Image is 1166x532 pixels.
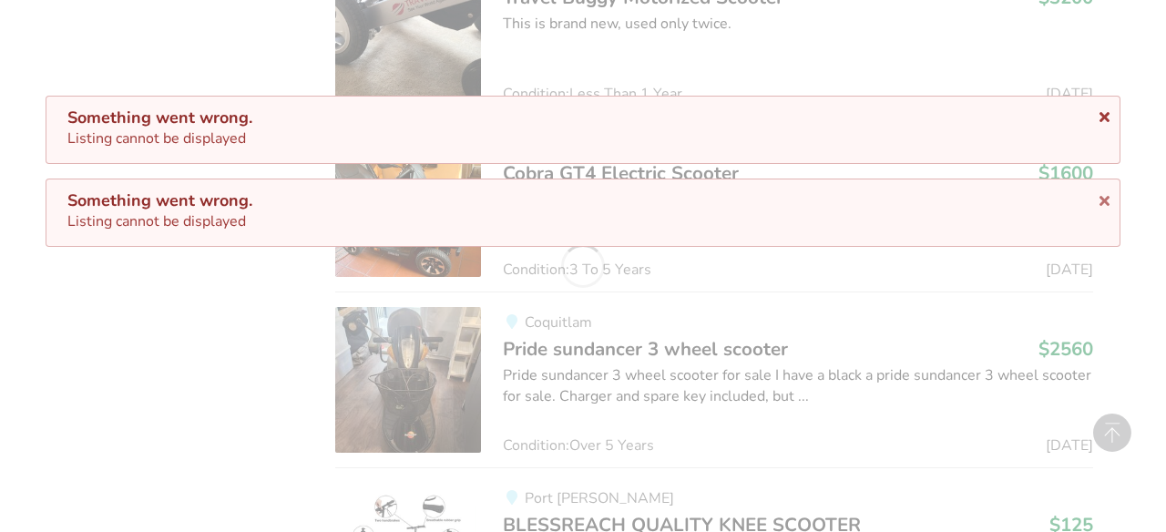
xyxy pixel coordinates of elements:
[335,307,481,453] img: mobility- pride sundancer 3 wheel scooter
[503,336,788,362] span: Pride sundancer 3 wheel scooter
[503,14,1092,35] div: This is brand new, used only twice.
[67,107,1099,149] div: Listing cannot be displayed
[1038,337,1093,361] h3: $2560
[503,87,682,101] span: Condition: Less Than 1 Year
[503,365,1092,407] div: Pride sundancer 3 wheel scooter for sale I have a black a pride sundancer 3 wheel scooter for sal...
[503,438,654,453] span: Condition: Over 5 Years
[335,292,1092,467] a: mobility- pride sundancer 3 wheel scooterCoquitlamPride sundancer 3 wheel scooter$2560Pride sunda...
[67,190,1099,211] div: Something went wrong.
[525,488,674,508] span: Port [PERSON_NAME]
[1046,262,1093,277] span: [DATE]
[67,107,1099,128] div: Something went wrong.
[1046,87,1093,101] span: [DATE]
[525,312,592,332] span: Coquitlam
[503,262,651,277] span: Condition: 3 To 5 Years
[67,190,1099,232] div: Listing cannot be displayed
[1046,438,1093,453] span: [DATE]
